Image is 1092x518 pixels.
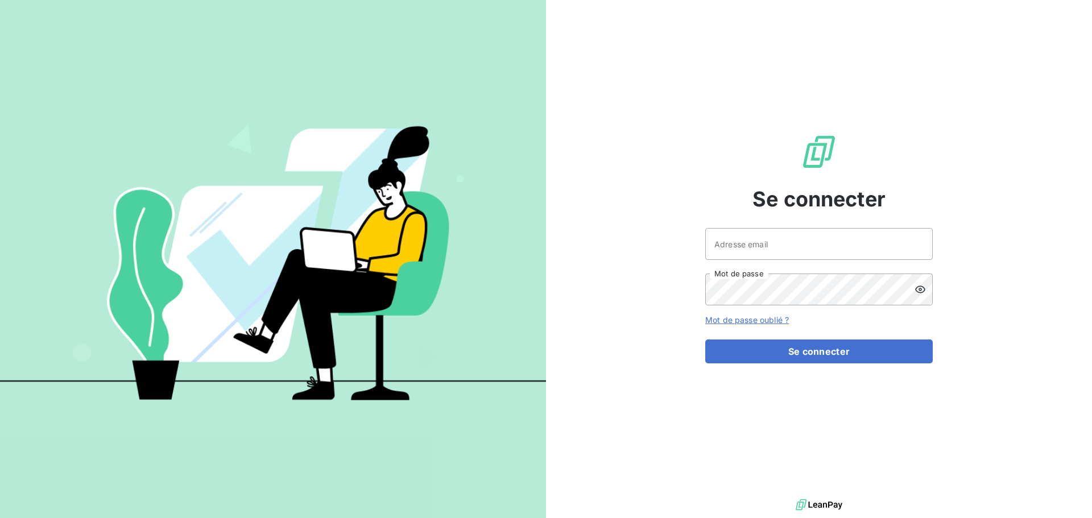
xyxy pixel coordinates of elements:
img: logo [796,496,842,513]
span: Se connecter [752,184,886,214]
button: Se connecter [705,339,933,363]
img: Logo LeanPay [801,134,837,170]
input: placeholder [705,228,933,260]
a: Mot de passe oublié ? [705,315,789,325]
